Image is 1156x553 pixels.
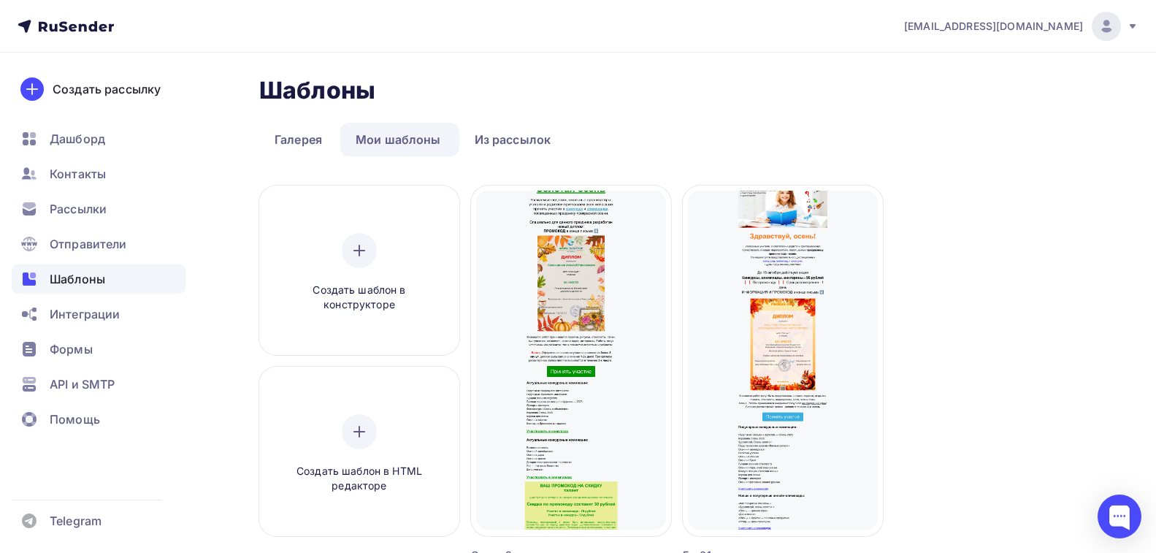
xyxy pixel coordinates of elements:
span: [EMAIL_ADDRESS][DOMAIN_NAME] [904,19,1083,34]
span: Контакты [50,165,106,183]
a: Дашборд [12,124,185,153]
a: Мои шаблоны [340,123,456,156]
a: [EMAIL_ADDRESS][DOMAIN_NAME] [904,12,1138,41]
a: Из рассылок [459,123,567,156]
span: API и SMTP [50,375,115,393]
span: Отправители [50,235,127,253]
span: Создать шаблон в конструкторе [290,283,429,313]
a: Шаблоны [12,264,185,294]
span: Шаблоны [50,270,105,288]
a: Рассылки [12,194,185,224]
a: Галерея [259,123,337,156]
span: Формы [50,340,93,358]
span: Создать шаблон в HTML редакторе [290,464,429,494]
span: Дашборд [50,130,105,148]
a: Отправители [12,229,185,259]
span: Telegram [50,512,102,530]
div: Создать рассылку [53,80,161,98]
a: Формы [12,335,185,364]
span: Помощь [50,411,100,428]
h2: Шаблоны [259,76,375,105]
span: Интеграции [50,305,120,323]
a: Контакты [12,159,185,188]
span: Рассылки [50,200,107,218]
